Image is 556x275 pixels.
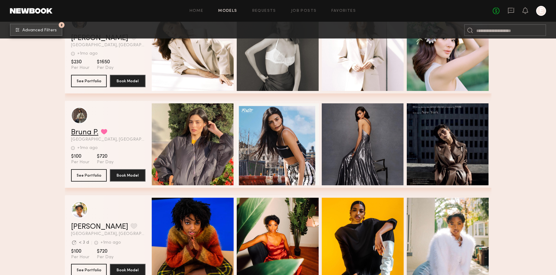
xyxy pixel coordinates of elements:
[331,9,356,13] a: Favorites
[536,6,546,16] a: E
[71,255,89,260] span: Per Hour
[71,248,89,255] span: $100
[71,232,146,236] span: [GEOGRAPHIC_DATA], [GEOGRAPHIC_DATA]
[110,169,146,182] button: Book Model
[61,24,63,26] span: 2
[190,9,204,13] a: Home
[97,59,114,65] span: $1650
[291,9,317,13] a: Job Posts
[22,28,57,33] span: Advanced Filters
[252,9,276,13] a: Requests
[97,255,114,260] span: Per Day
[71,43,146,47] span: [GEOGRAPHIC_DATA], [GEOGRAPHIC_DATA]
[71,169,107,182] button: See Portfolio
[71,59,89,65] span: $230
[71,65,89,71] span: Per Hour
[71,129,98,136] a: Bruna P.
[77,146,98,150] div: +1mo ago
[71,160,89,165] span: Per Hour
[97,248,114,255] span: $720
[77,52,98,56] div: +1mo ago
[97,153,114,160] span: $720
[97,160,114,165] span: Per Day
[101,241,121,245] div: +1mo ago
[79,241,89,245] div: < 3 d
[110,75,146,87] button: Book Model
[71,223,128,231] a: [PERSON_NAME]
[10,24,62,36] button: 2Advanced Filters
[97,65,114,71] span: Per Day
[218,9,237,13] a: Models
[71,75,107,87] button: See Portfolio
[71,137,146,142] span: [GEOGRAPHIC_DATA], [GEOGRAPHIC_DATA]
[71,153,89,160] span: $100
